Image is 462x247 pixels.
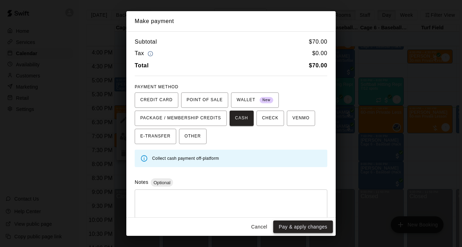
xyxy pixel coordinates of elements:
h6: $ 0.00 [312,49,327,58]
span: CREDIT CARD [140,95,173,106]
button: VENMO [287,111,315,126]
span: E-TRANSFER [140,131,171,142]
span: WALLET [237,95,273,106]
span: Collect cash payment off-platform [152,156,219,161]
h6: $ 70.00 [309,37,327,46]
span: OTHER [185,131,201,142]
span: PAYMENT METHOD [135,84,178,89]
span: POINT OF SALE [187,95,223,106]
h6: Subtotal [135,37,157,46]
span: Optional [151,180,173,185]
label: Notes [135,179,148,185]
span: CASH [235,113,248,124]
button: CASH [230,111,254,126]
b: Total [135,62,149,68]
button: E-TRANSFER [135,129,176,144]
button: Cancel [248,220,270,233]
button: Pay & apply changes [273,220,333,233]
span: VENMO [292,113,310,124]
h2: Make payment [126,11,336,31]
button: POINT OF SALE [181,92,228,108]
button: PACKAGE / MEMBERSHIP CREDITS [135,111,227,126]
span: New [260,96,273,105]
button: CHECK [256,111,284,126]
b: $ 70.00 [309,62,327,68]
button: CREDIT CARD [135,92,178,108]
button: OTHER [179,129,207,144]
span: PACKAGE / MEMBERSHIP CREDITS [140,113,221,124]
button: WALLET New [231,92,279,108]
span: CHECK [262,113,278,124]
h6: Tax [135,49,155,58]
